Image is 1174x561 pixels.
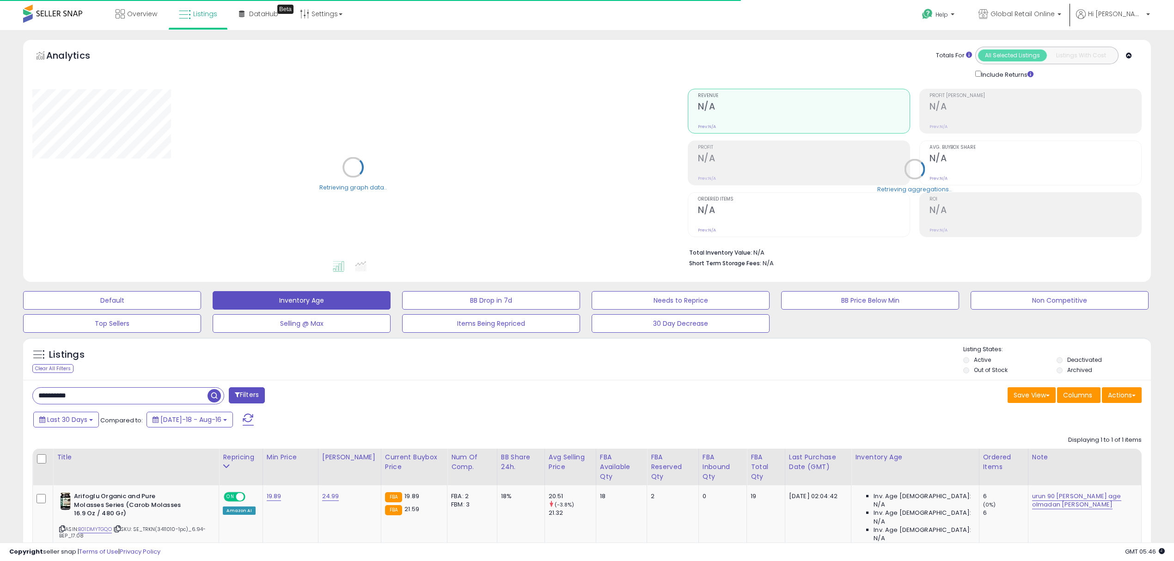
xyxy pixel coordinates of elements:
[978,49,1047,61] button: All Selected Listings
[225,493,237,501] span: ON
[223,452,258,462] div: Repricing
[267,452,314,462] div: Min Price
[404,505,419,513] span: 21.59
[160,415,221,424] span: [DATE]-18 - Aug-16
[751,492,778,500] div: 19
[874,526,971,534] span: Inv. Age [DEMOGRAPHIC_DATA]:
[592,314,770,333] button: 30 Day Decrease
[789,452,847,472] div: Last Purchase Date (GMT)
[751,452,781,482] div: FBA Total Qty
[549,509,596,517] div: 21.32
[877,185,952,193] div: Retrieving aggregations..
[223,506,255,515] div: Amazon AI
[874,500,885,509] span: N/A
[600,452,643,482] div: FBA Available Qty
[59,492,72,511] img: 41SUdS+tWgL._SL40_.jpg
[451,500,490,509] div: FBM: 3
[1102,387,1142,403] button: Actions
[213,291,391,310] button: Inventory Age
[32,364,73,373] div: Clear All Filters
[549,452,592,472] div: Avg Selling Price
[991,9,1055,18] span: Global Retail Online
[971,291,1149,310] button: Non Competitive
[229,387,265,403] button: Filters
[57,452,215,462] div: Title
[120,547,160,556] a: Privacy Policy
[404,492,419,500] span: 19.89
[46,49,108,64] h5: Analytics
[781,291,959,310] button: BB Price Below Min
[402,314,580,333] button: Items Being Repriced
[936,11,948,18] span: Help
[319,183,387,191] div: Retrieving graph data..
[267,492,281,501] a: 19.89
[874,534,885,543] span: N/A
[974,366,1008,374] label: Out of Stock
[79,547,118,556] a: Terms of Use
[703,492,740,500] div: 0
[974,356,991,364] label: Active
[193,9,217,18] span: Listings
[592,291,770,310] button: Needs to Reprice
[1067,356,1102,364] label: Deactivated
[33,412,99,427] button: Last 30 Days
[127,9,157,18] span: Overview
[855,452,975,462] div: Inventory Age
[963,345,1151,354] p: Listing States:
[983,509,1028,517] div: 6
[23,291,201,310] button: Default
[244,493,259,501] span: OFF
[9,548,160,556] div: seller snap | |
[1067,366,1092,374] label: Archived
[385,452,443,472] div: Current Buybox Price
[600,492,640,500] div: 18
[322,492,339,501] a: 24.99
[9,547,43,556] strong: Copyright
[1076,9,1150,30] a: Hi [PERSON_NAME]
[501,452,541,472] div: BB Share 24h.
[936,51,972,60] div: Totals For
[874,518,885,526] span: N/A
[983,501,996,508] small: (0%)
[1068,436,1142,445] div: Displaying 1 to 1 of 1 items
[277,5,293,14] div: Tooltip anchor
[213,314,391,333] button: Selling @ Max
[249,9,278,18] span: DataHub
[1063,390,1092,400] span: Columns
[651,452,695,482] div: FBA Reserved Qty
[874,509,971,517] span: Inv. Age [DEMOGRAPHIC_DATA]:
[968,69,1045,79] div: Include Returns
[385,505,402,515] small: FBA
[1046,49,1115,61] button: Listings With Cost
[385,492,402,502] small: FBA
[451,492,490,500] div: FBA: 2
[49,348,85,361] h5: Listings
[983,452,1024,472] div: Ordered Items
[922,8,933,20] i: Get Help
[983,492,1028,500] div: 6
[1125,547,1165,556] span: 2025-09-16 05:46 GMT
[874,492,971,500] span: Inv. Age [DEMOGRAPHIC_DATA]:
[555,501,574,508] small: (-3.8%)
[1032,452,1137,462] div: Note
[100,416,143,425] span: Compared to:
[147,412,233,427] button: [DATE]-18 - Aug-16
[47,415,87,424] span: Last 30 Days
[1032,492,1121,509] a: urun 90 [PERSON_NAME] age olmadan [PERSON_NAME]
[59,525,206,539] span: | SKU: SE_TRKN(3411010-1pc)_6.94-BEP_17.08
[322,452,377,462] div: [PERSON_NAME]
[23,314,201,333] button: Top Sellers
[915,1,964,30] a: Help
[1088,9,1143,18] span: Hi [PERSON_NAME]
[549,492,596,500] div: 20.51
[402,291,580,310] button: BB Drop in 7d
[74,492,186,520] b: Arifoglu Organic and Pure Molasses Series (Carob Molasses 16.9 Oz / 480 Gr)
[78,525,112,533] a: B01DMYTGQO
[451,452,493,472] div: Num of Comp.
[703,452,743,482] div: FBA inbound Qty
[59,492,212,550] div: ASIN:
[651,492,691,500] div: 2
[789,492,844,500] div: [DATE] 02:04:42
[501,492,538,500] div: 18%
[1057,387,1101,403] button: Columns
